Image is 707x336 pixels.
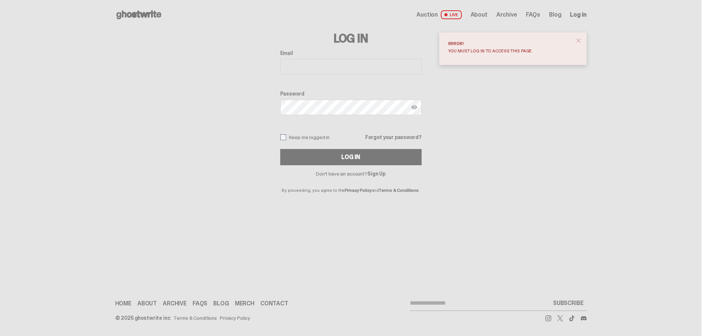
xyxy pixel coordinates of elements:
div: You must log in to access this page. [448,49,572,53]
a: Merch [235,301,254,306]
img: Show password [411,104,417,110]
a: Archive [163,301,187,306]
label: Password [280,91,422,97]
a: Privacy Policy [220,315,250,321]
a: About [471,12,488,18]
a: Contact [260,301,288,306]
a: Log in [570,12,586,18]
a: Home [115,301,131,306]
a: Forgot your password? [365,135,421,140]
h3: Log In [280,32,422,44]
span: LIVE [441,10,462,19]
a: Privacy Policy [345,187,371,193]
button: Log In [280,149,422,165]
p: Don't have an account? [280,171,422,176]
a: Terms & Conditions [173,315,217,321]
label: Email [280,50,422,56]
p: By proceeding, you agree to the and . [280,176,422,193]
a: Blog [213,301,229,306]
div: Error! [448,41,572,46]
label: Keep me logged in [280,134,330,140]
div: Log In [341,154,360,160]
button: close [572,34,585,47]
div: © 2025 ghostwrite inc [115,315,170,321]
input: Keep me logged in [280,134,286,140]
a: Sign Up [367,170,386,177]
a: FAQs [526,12,540,18]
button: SUBSCRIBE [550,296,587,311]
a: Auction LIVE [416,10,461,19]
a: Terms & Conditions [379,187,419,193]
span: Auction [416,12,438,18]
a: FAQs [193,301,207,306]
a: Archive [496,12,517,18]
a: Blog [549,12,561,18]
a: About [137,301,157,306]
